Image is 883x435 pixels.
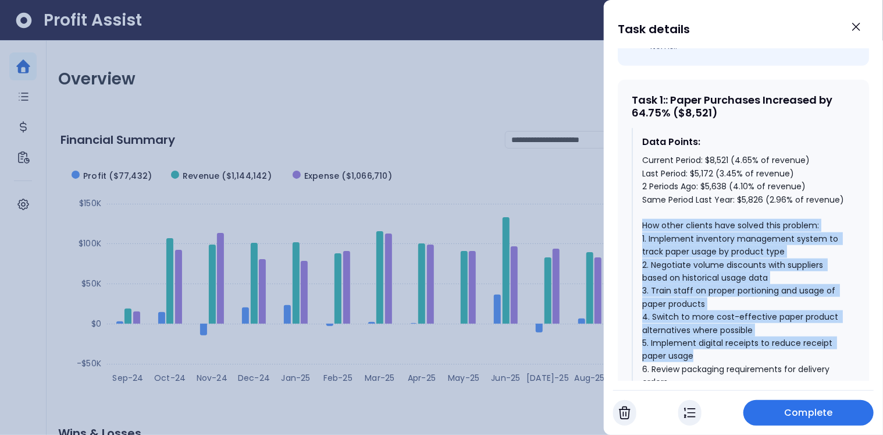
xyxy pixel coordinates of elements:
img: In Progress [684,406,696,420]
img: Cancel Task [619,406,631,420]
button: Complete [743,400,874,426]
div: Task 1 : : Paper Purchases Increased by 64.75% ($8,521) [632,94,855,119]
span: Complete [785,406,833,420]
button: Close [843,14,869,40]
div: Data Points: [642,135,846,149]
h1: Task details [618,19,690,40]
div: Current Period: $8,521 (4.65% of revenue) Last Period: $5,172 (3.45% of revenue) 2 Periods Ago: $... [642,154,846,427]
